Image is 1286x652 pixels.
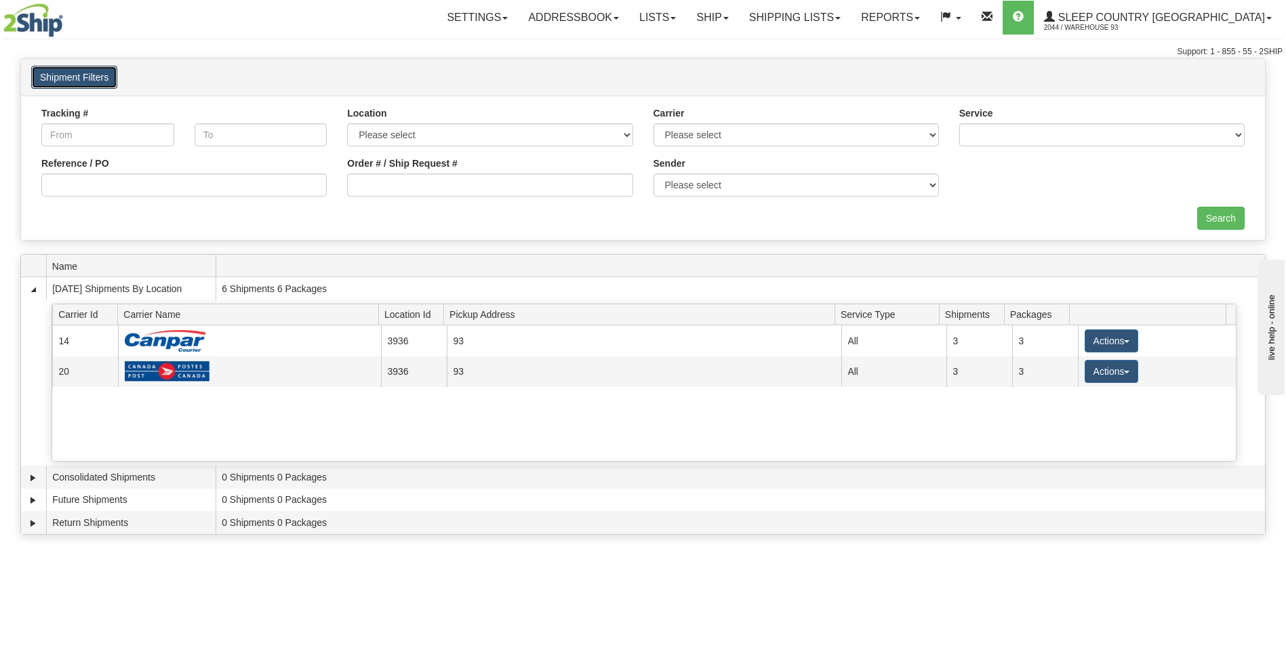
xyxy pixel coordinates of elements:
[41,106,88,120] label: Tracking #
[1010,304,1070,325] span: Packages
[1034,1,1282,35] a: Sleep Country [GEOGRAPHIC_DATA] 2044 / Warehouse 93
[1085,329,1139,352] button: Actions
[216,511,1265,534] td: 0 Shipments 0 Packages
[26,493,40,507] a: Expand
[123,304,378,325] span: Carrier Name
[26,516,40,530] a: Expand
[686,1,738,35] a: Ship
[1085,360,1139,383] button: Actions
[216,466,1265,489] td: 0 Shipments 0 Packages
[52,356,118,387] td: 20
[3,46,1283,58] div: Support: 1 - 855 - 55 - 2SHIP
[52,325,118,356] td: 14
[10,12,125,22] div: live help - online
[841,325,946,356] td: All
[654,106,685,120] label: Carrier
[1012,356,1078,387] td: 3
[449,304,835,325] span: Pickup Address
[518,1,629,35] a: Addressbook
[1197,207,1245,230] input: Search
[31,66,117,89] button: Shipment Filters
[381,325,447,356] td: 3936
[1055,12,1265,23] span: Sleep Country [GEOGRAPHIC_DATA]
[841,356,946,387] td: All
[447,325,841,356] td: 93
[739,1,851,35] a: Shipping lists
[125,361,210,382] img: Canada Post
[1012,325,1078,356] td: 3
[1044,21,1146,35] span: 2044 / Warehouse 93
[26,471,40,485] a: Expand
[52,256,216,277] span: Name
[216,277,1265,300] td: 6 Shipments 6 Packages
[125,330,206,352] img: Canpar
[654,157,685,170] label: Sender
[851,1,930,35] a: Reports
[41,123,174,146] input: From
[347,157,458,170] label: Order # / Ship Request #
[26,283,40,296] a: Collapse
[46,277,216,300] td: [DATE] Shipments By Location
[3,3,63,37] img: logo2044.jpg
[946,325,1012,356] td: 3
[58,304,118,325] span: Carrier Id
[945,304,1005,325] span: Shipments
[46,511,216,534] td: Return Shipments
[46,466,216,489] td: Consolidated Shipments
[437,1,518,35] a: Settings
[1255,257,1285,395] iframe: chat widget
[946,356,1012,387] td: 3
[841,304,939,325] span: Service Type
[447,356,841,387] td: 93
[384,304,444,325] span: Location Id
[195,123,327,146] input: To
[46,489,216,512] td: Future Shipments
[959,106,993,120] label: Service
[41,157,109,170] label: Reference / PO
[216,489,1265,512] td: 0 Shipments 0 Packages
[381,356,447,387] td: 3936
[347,106,386,120] label: Location
[629,1,686,35] a: Lists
